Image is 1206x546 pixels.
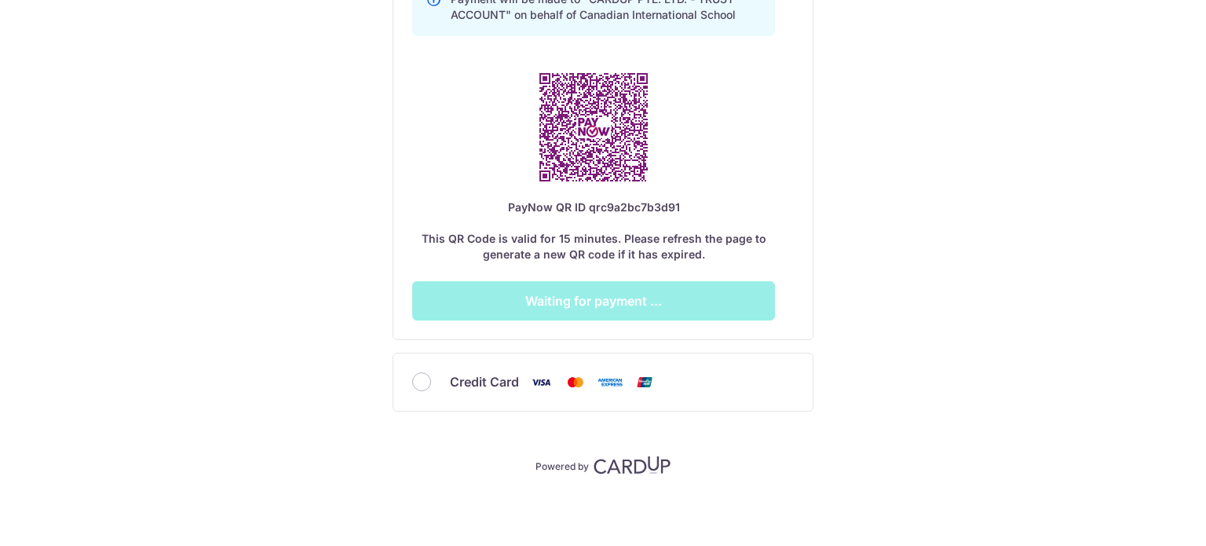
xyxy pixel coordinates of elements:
[508,200,586,214] span: PayNow QR ID
[594,456,671,475] img: CardUp
[450,372,519,391] span: Credit Card
[521,55,666,200] img: PayNow QR Code
[535,457,589,473] p: Powered by
[525,372,557,392] img: Visa
[412,200,775,262] div: This QR Code is valid for 15 minutes. Please refresh the page to generate a new QR code if it has...
[629,372,660,392] img: Union Pay
[589,200,680,214] span: qrc9a2bc7b3d91
[594,372,626,392] img: American Express
[412,372,794,392] div: Credit Card Visa Mastercard American Express Union Pay
[560,372,591,392] img: Mastercard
